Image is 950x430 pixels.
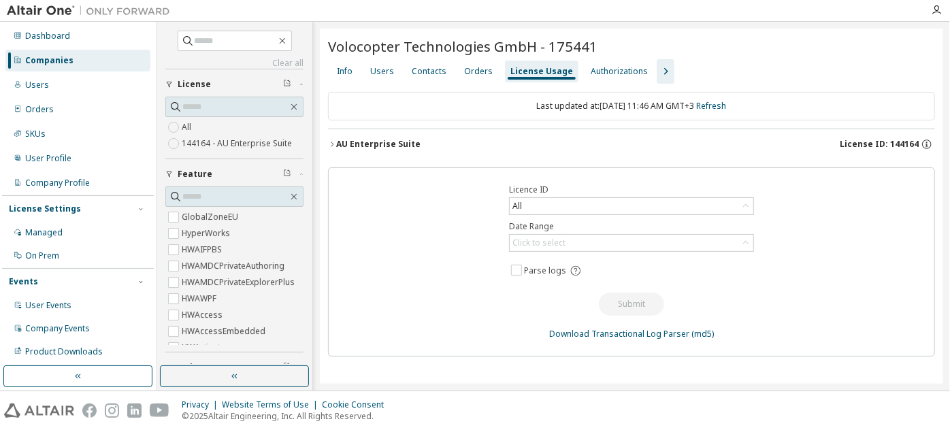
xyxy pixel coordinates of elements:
div: SKUs [25,129,46,139]
button: Feature [165,159,304,189]
div: License Usage [510,66,573,77]
label: HWAIFPBS [182,242,225,258]
label: HWAccessEmbedded [182,323,268,340]
a: (md5) [691,328,714,340]
span: License [178,79,211,90]
div: Contacts [412,66,446,77]
div: License Settings [9,203,81,214]
label: 144164 - AU Enterprise Suite [182,135,295,152]
label: GlobalZoneEU [182,209,241,225]
div: AU Enterprise Suite [336,139,421,150]
span: Volocopter Technologies GmbH - 175441 [328,37,597,56]
div: Last updated at: [DATE] 11:46 AM GMT+3 [328,92,935,120]
img: altair_logo.svg [4,403,74,418]
div: Events [9,276,38,287]
div: Website Terms of Use [222,399,322,410]
div: Authorizations [591,66,648,77]
span: Clear filter [283,79,291,90]
a: Download Transactional Log Parser [549,328,689,340]
img: youtube.svg [150,403,169,418]
label: Date Range [509,221,754,232]
div: On Prem [25,250,59,261]
span: Clear filter [283,362,291,373]
span: Only my usage [178,362,241,373]
img: instagram.svg [105,403,119,418]
div: Orders [25,104,54,115]
div: Companies [25,55,73,66]
div: Orders [464,66,493,77]
div: Privacy [182,399,222,410]
div: All [510,198,753,214]
button: AU Enterprise SuiteLicense ID: 144164 [328,129,935,159]
div: Company Events [25,323,90,334]
label: HWAMDCPrivateAuthoring [182,258,287,274]
label: HyperWorks [182,225,233,242]
label: All [182,119,194,135]
label: Licence ID [509,184,754,195]
span: Clear filter [283,169,291,180]
div: All [510,199,524,214]
img: Altair One [7,4,177,18]
div: Managed [25,227,63,238]
button: Submit [599,293,664,316]
div: Users [25,80,49,90]
span: License ID: 144164 [840,139,919,150]
img: facebook.svg [82,403,97,418]
div: User Profile [25,153,71,164]
label: HWAccess [182,307,225,323]
a: Clear all [165,58,304,69]
div: Click to select [512,237,566,248]
div: Info [337,66,353,77]
span: Feature [178,169,212,180]
div: Company Profile [25,178,90,188]
div: Users [370,66,394,77]
div: User Events [25,300,71,311]
label: HWAMDCPrivateExplorerPlus [182,274,297,291]
div: Dashboard [25,31,70,42]
button: License [165,69,304,99]
div: Cookie Consent [322,399,392,410]
div: Click to select [510,235,753,251]
p: © 2025 Altair Engineering, Inc. All Rights Reserved. [182,410,392,422]
div: Product Downloads [25,346,103,357]
label: HWAWPF [182,291,219,307]
span: Parse logs [525,265,567,276]
a: Refresh [697,100,727,112]
button: Only my usage [165,352,304,382]
img: linkedin.svg [127,403,142,418]
label: HWActivate [182,340,228,356]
